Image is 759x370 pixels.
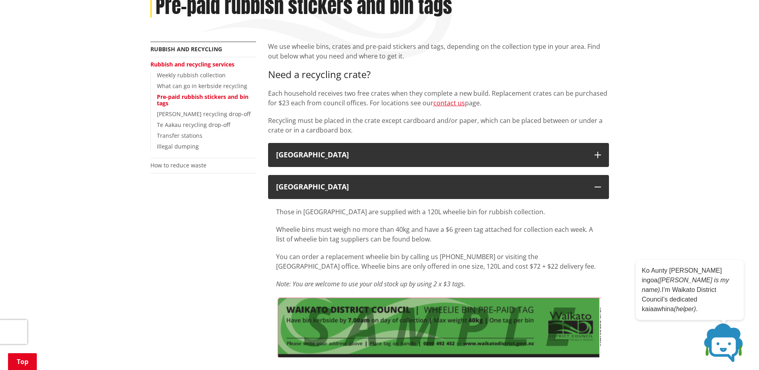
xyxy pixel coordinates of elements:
[8,353,37,370] a: Top
[150,60,234,68] a: Rubbish and recycling services
[157,71,226,79] a: Weekly rubbish collection
[276,183,587,191] div: [GEOGRAPHIC_DATA]
[157,121,230,129] a: Te Aakau recycling drop-off
[276,252,601,271] p: You can order a replacement wheelie bin by calling us [PHONE_NUMBER] or visiting the [GEOGRAPHIC_...
[268,175,609,199] button: [GEOGRAPHIC_DATA]
[268,88,609,108] p: Each household receives two free crates when they complete a new build. Replacement crates can be...
[157,93,248,107] a: Pre-paid rubbish stickers and bin tags
[433,99,465,107] a: contact us
[150,45,222,53] a: Rubbish and recycling
[268,116,609,135] p: Recycling must be placed in the crate except cardboard and/or paper, which can be placed between ...
[157,143,199,150] a: Illegal dumping
[268,143,609,167] button: [GEOGRAPHIC_DATA]
[276,297,601,358] img: WTTD Sign Mockups (3)
[276,207,601,217] p: Those in [GEOGRAPHIC_DATA] are supplied with a 120L wheelie bin for rubbish collection.
[150,161,206,169] a: How to reduce waste
[157,132,202,139] a: Transfer stations
[268,42,609,61] p: We use wheelie bins, crates and pre-paid stickers and tags, depending on the collection type in y...
[268,69,609,80] h3: Need a recycling crate?
[276,280,465,288] em: Note: You are welcome to use your old stock up by using 2 x $3 tags.
[642,277,729,293] em: ([PERSON_NAME] is my name).
[642,266,738,314] p: Ko Aunty [PERSON_NAME] ingoa I’m Waikato District Council’s dedicated kaiaawhina .
[157,82,247,90] a: What can go in kerbside recycling
[276,225,601,244] p: Wheelie bins must weigh no more than 40kg and have a $6 green tag attached for collection each we...
[276,151,587,159] div: [GEOGRAPHIC_DATA]
[674,306,696,312] em: (helper)
[157,110,250,118] a: [PERSON_NAME] recycling drop-off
